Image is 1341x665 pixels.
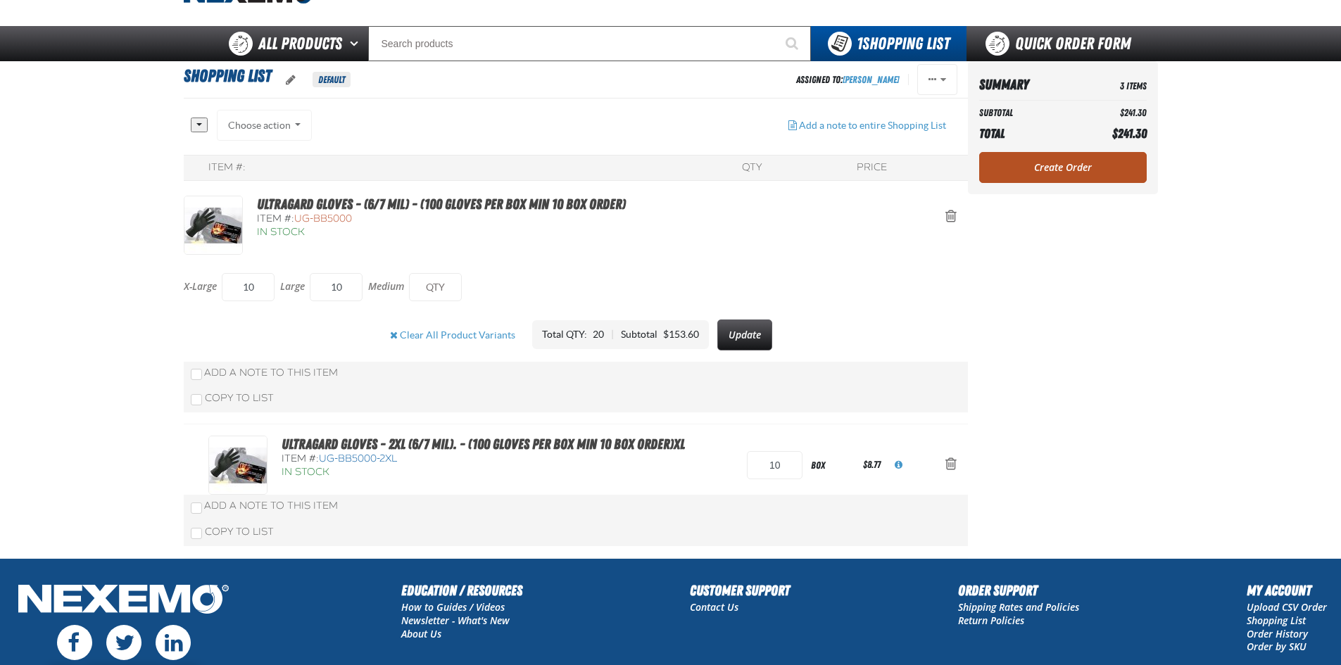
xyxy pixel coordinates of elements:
button: Action Remove Ultragard gloves - 2XL (6/7 mil). - (100 gloves per box MIN 10 box order)XL from Sh... [934,450,968,481]
th: Summary [979,72,1078,97]
div: Item #: [282,452,685,466]
button: Update [717,319,772,350]
button: View All Prices for UG-BB5000-2XL [883,450,914,481]
button: You have 1 Shopping List. Open to view details [811,26,967,61]
a: Ultragard gloves - (6/7 mil) - (100 gloves per box MIN 10 box order) [257,196,626,213]
div: box [802,450,860,481]
h2: Customer Support [690,580,790,601]
input: Copy To List [191,394,202,405]
a: How to Guides / Videos [401,600,505,614]
input: QTY [310,273,363,301]
a: [PERSON_NAME] [843,74,900,85]
p: Medium [368,280,404,293]
input: Add a Note to This Item [191,502,202,514]
div: In Stock [257,226,954,239]
span: Add a Note to This Item [204,500,338,512]
th: Subtotal [979,103,1078,122]
button: Open All Products pages [345,26,368,61]
div: QTY [742,161,762,175]
input: Search [368,26,811,61]
a: Create Order [979,152,1147,183]
div: Subtotal [621,328,663,341]
button: Actions of Shopping List [917,64,957,95]
label: Copy To List [191,526,274,538]
div: Assigned To: [796,70,900,89]
span: UG-BB5000 [294,213,352,224]
a: Shopping List [1247,614,1306,627]
span: Add a Note to This Item [204,367,338,379]
p: X-Large [184,280,217,293]
div: 20 [593,328,604,341]
a: Ultragard gloves - 2XL (6/7 mil). - (100 gloves per box MIN 10 box order)XL [282,436,685,452]
button: oro.shoppinglist.label.edit.tooltip [275,65,307,96]
button: Action Remove Ultragard gloves - (6/7 mil) - (100 gloves per box MIN 10 box order) from Shopping ... [934,202,968,233]
span: Default [313,72,351,87]
p: Large [280,280,305,293]
button: Clear All Product Variants [379,319,527,350]
input: Add a Note to This Item [191,369,202,380]
a: Return Policies [958,614,1024,627]
div: Item #: [208,161,246,175]
span: Shopping List [184,66,271,86]
a: Order by SKU [1247,640,1307,653]
label: Copy To List [191,392,274,404]
td: $241.30 [1078,103,1146,122]
div: Item #: [257,213,954,226]
strong: 1 [857,34,862,53]
a: About Us [401,627,441,640]
div: In Stock [282,466,685,479]
div: $153.60 [663,328,699,341]
div: Price [857,161,887,175]
a: Contact Us [690,600,738,614]
span: Shopping List [857,34,950,53]
a: Newsletter - What's New [401,614,510,627]
span: UG-BB5000-2XL [319,452,397,464]
h2: Education / Resources [401,580,522,601]
a: Upload CSV Order [1247,600,1327,614]
span: $8.77 [863,459,881,470]
span: $241.30 [1112,126,1147,141]
h2: My Account [1247,580,1327,601]
input: Copy To List [191,528,202,539]
span: All Products [258,31,342,56]
div: | [611,328,614,341]
a: Quick Order Form [967,26,1157,61]
button: Start Searching [776,26,811,61]
input: Product Quantity [747,451,802,479]
h2: Order Support [958,580,1079,601]
div: Total QTY: [542,328,593,341]
a: Order History [1247,627,1308,640]
td: 3 Items [1078,72,1146,97]
a: Shipping Rates and Policies [958,600,1079,614]
input: QTY [409,273,462,301]
img: Nexemo Logo [14,580,233,621]
input: QTY [222,273,275,301]
th: Total [979,122,1078,145]
button: Add a note to entire Shopping List [777,110,957,141]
